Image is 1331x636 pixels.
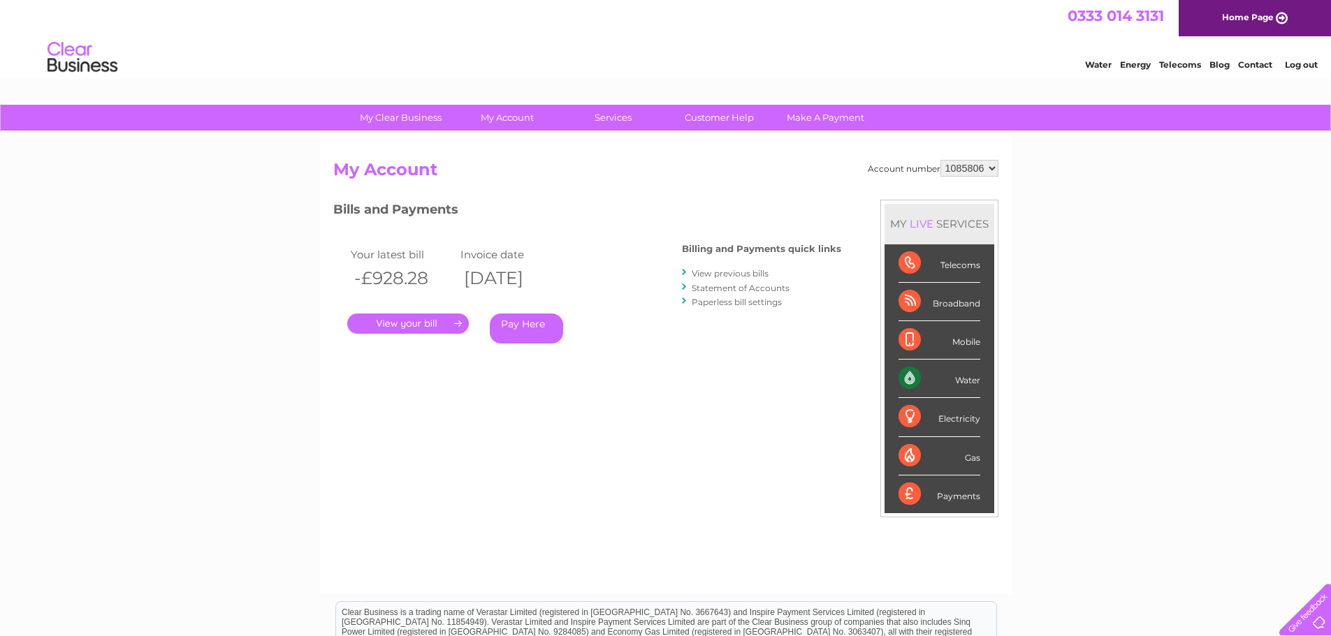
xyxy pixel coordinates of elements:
[1085,59,1112,70] a: Water
[682,244,841,254] h4: Billing and Payments quick links
[899,283,980,321] div: Broadband
[347,313,469,334] a: .
[347,264,458,293] th: -£928.28
[1238,59,1272,70] a: Contact
[457,264,567,293] th: [DATE]
[899,437,980,475] div: Gas
[555,105,671,131] a: Services
[899,475,980,513] div: Payments
[1209,59,1230,70] a: Blog
[768,105,883,131] a: Make A Payment
[692,268,769,279] a: View previous bills
[490,313,563,343] a: Pay Here
[336,8,996,68] div: Clear Business is a trading name of Verastar Limited (registered in [GEOGRAPHIC_DATA] No. 3667643...
[47,36,118,79] img: logo.png
[868,160,998,177] div: Account number
[449,105,565,131] a: My Account
[1120,59,1151,70] a: Energy
[1159,59,1201,70] a: Telecoms
[333,200,841,224] h3: Bills and Payments
[343,105,458,131] a: My Clear Business
[885,204,994,244] div: MY SERVICES
[1285,59,1318,70] a: Log out
[347,245,458,264] td: Your latest bill
[333,160,998,186] h2: My Account
[662,105,777,131] a: Customer Help
[457,245,567,264] td: Invoice date
[1068,7,1164,24] a: 0333 014 3131
[907,217,936,230] div: LIVE
[899,398,980,436] div: Electricity
[692,283,790,293] a: Statement of Accounts
[899,360,980,398] div: Water
[899,321,980,360] div: Mobile
[899,244,980,283] div: Telecoms
[692,297,782,307] a: Paperless bill settings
